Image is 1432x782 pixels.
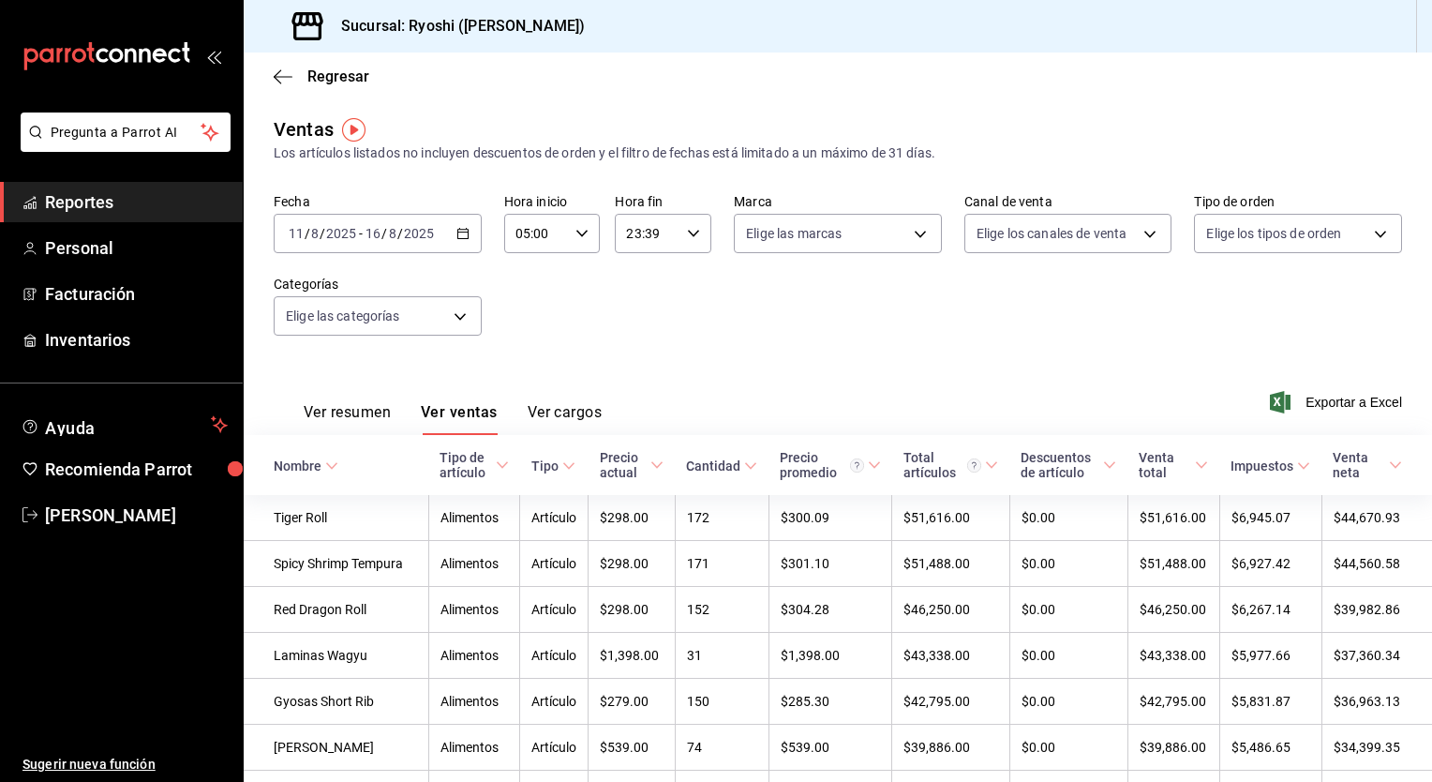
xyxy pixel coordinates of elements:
[1219,587,1321,633] td: $6,267.14
[892,679,1010,725] td: $42,795.00
[45,327,228,353] span: Inventarios
[1219,633,1321,679] td: $5,977.66
[675,633,768,679] td: 31
[45,457,228,482] span: Recomienda Parrot
[768,541,892,587] td: $301.10
[381,226,387,241] span: /
[504,195,601,208] label: Hora inicio
[244,495,428,541] td: Tiger Roll
[1274,391,1402,414] span: Exportar a Excel
[967,459,981,473] svg: El total artículos considera cambios de precios en los artículos así como costos adicionales por ...
[359,226,363,241] span: -
[428,633,519,679] td: Alimentos
[1231,459,1293,474] div: Impuestos
[1321,679,1432,725] td: $36,963.13
[589,633,676,679] td: $1,398.00
[903,450,982,480] div: Total artículos
[892,633,1010,679] td: $43,338.00
[288,226,305,241] input: --
[342,118,365,142] img: Tooltip marker
[1127,725,1219,771] td: $39,886.00
[1127,495,1219,541] td: $51,616.00
[850,459,864,473] svg: Precio promedio = Total artículos / cantidad
[403,226,435,241] input: ----
[440,450,491,480] div: Tipo de artículo
[768,725,892,771] td: $539.00
[615,195,711,208] label: Hora fin
[22,755,228,774] span: Sugerir nueva función
[1321,587,1432,633] td: $39,982.86
[1333,450,1402,480] span: Venta neta
[686,459,740,474] div: Cantidad
[1206,224,1341,243] span: Elige los tipos de orden
[589,587,676,633] td: $298.00
[1009,541,1127,587] td: $0.00
[675,679,768,725] td: 150
[244,541,428,587] td: Spicy Shrimp Tempura
[304,403,602,435] div: navigation tabs
[903,450,999,480] span: Total artículos
[1321,495,1432,541] td: $44,670.93
[520,495,589,541] td: Artículo
[964,195,1172,208] label: Canal de venta
[13,136,231,156] a: Pregunta a Parrot AI
[1009,679,1127,725] td: $0.00
[892,495,1010,541] td: $51,616.00
[768,633,892,679] td: $1,398.00
[304,403,391,435] button: Ver resumen
[274,195,482,208] label: Fecha
[21,113,231,152] button: Pregunta a Parrot AI
[780,450,881,480] span: Precio promedio
[892,587,1010,633] td: $46,250.00
[51,123,201,143] span: Pregunta a Parrot AI
[780,450,864,480] div: Precio promedio
[274,459,338,474] span: Nombre
[274,143,1402,163] div: Los artículos listados no incluyen descuentos de orden y el filtro de fechas está limitado a un m...
[1139,450,1191,480] div: Venta total
[600,450,648,480] div: Precio actual
[320,226,325,241] span: /
[892,725,1010,771] td: $39,886.00
[520,587,589,633] td: Artículo
[768,495,892,541] td: $300.09
[528,403,603,435] button: Ver cargos
[734,195,942,208] label: Marca
[388,226,397,241] input: --
[206,49,221,64] button: open_drawer_menu
[1194,195,1402,208] label: Tipo de orden
[428,541,519,587] td: Alimentos
[1009,495,1127,541] td: $0.00
[326,15,585,38] h3: Sucursal: Ryoshi ([PERSON_NAME])
[1127,679,1219,725] td: $42,795.00
[686,459,757,474] span: Cantidad
[600,450,664,480] span: Precio actual
[589,679,676,725] td: $279.00
[45,414,203,436] span: Ayuda
[286,307,400,325] span: Elige las categorías
[310,226,320,241] input: --
[768,679,892,725] td: $285.30
[675,541,768,587] td: 171
[307,68,369,85] span: Regresar
[305,226,310,241] span: /
[1009,587,1127,633] td: $0.00
[1127,633,1219,679] td: $43,338.00
[1231,459,1310,474] span: Impuestos
[675,495,768,541] td: 172
[365,226,381,241] input: --
[274,278,482,291] label: Categorías
[325,226,357,241] input: ----
[1139,450,1208,480] span: Venta total
[428,587,519,633] td: Alimentos
[531,459,575,474] span: Tipo
[274,68,369,85] button: Regresar
[531,459,559,474] div: Tipo
[589,495,676,541] td: $298.00
[892,541,1010,587] td: $51,488.00
[45,503,228,528] span: [PERSON_NAME]
[244,633,428,679] td: Laminas Wagyu
[1021,450,1116,480] span: Descuentos de artículo
[1009,725,1127,771] td: $0.00
[1219,541,1321,587] td: $6,927.42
